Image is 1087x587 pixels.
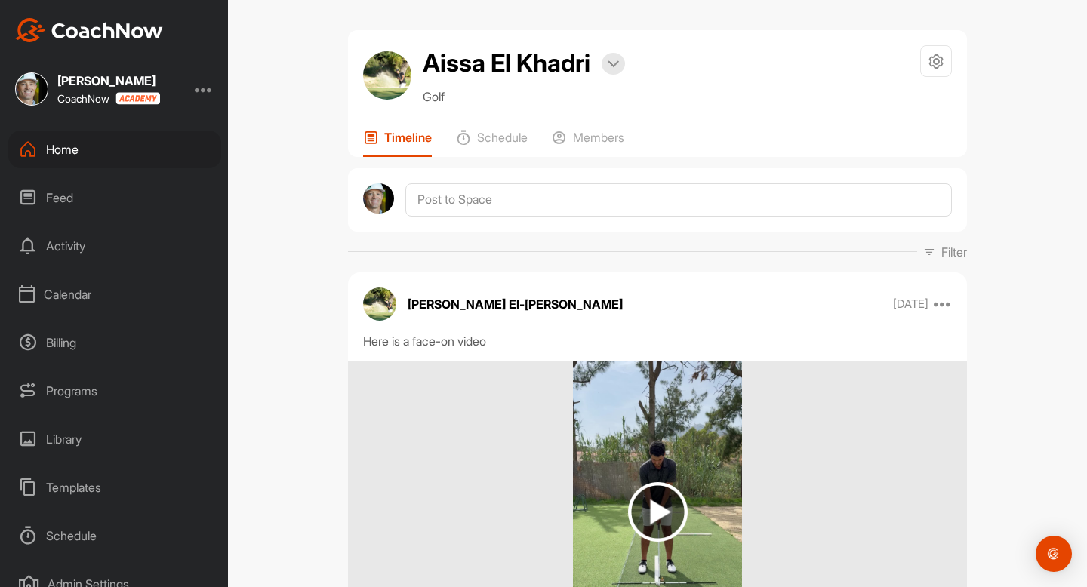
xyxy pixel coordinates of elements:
p: Members [573,130,624,145]
div: Schedule [8,517,221,555]
div: Programs [8,372,221,410]
div: Billing [8,324,221,361]
p: [PERSON_NAME] El-[PERSON_NAME] [408,295,623,313]
div: Open Intercom Messenger [1036,536,1072,572]
div: Feed [8,179,221,217]
img: CoachNow [15,18,163,42]
img: avatar [363,183,394,214]
div: [PERSON_NAME] [57,75,160,87]
div: Library [8,420,221,458]
div: Activity [8,227,221,265]
p: Filter [941,243,967,261]
img: square_3d8875605146562e10c35f830fdc2948.jpg [15,72,48,106]
img: avatar [363,287,396,321]
img: play [628,482,688,542]
div: Templates [8,469,221,506]
img: CoachNow acadmey [115,92,160,105]
p: Timeline [384,130,432,145]
p: Schedule [477,130,528,145]
div: Calendar [8,275,221,313]
h2: Aissa El Khadri [423,45,590,81]
div: CoachNow [57,92,160,105]
p: Golf [423,88,625,106]
img: arrow-down [608,60,619,68]
div: Home [8,131,221,168]
img: avatar [363,51,411,100]
p: [DATE] [893,297,928,312]
div: Here is a face-on video [363,332,952,350]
